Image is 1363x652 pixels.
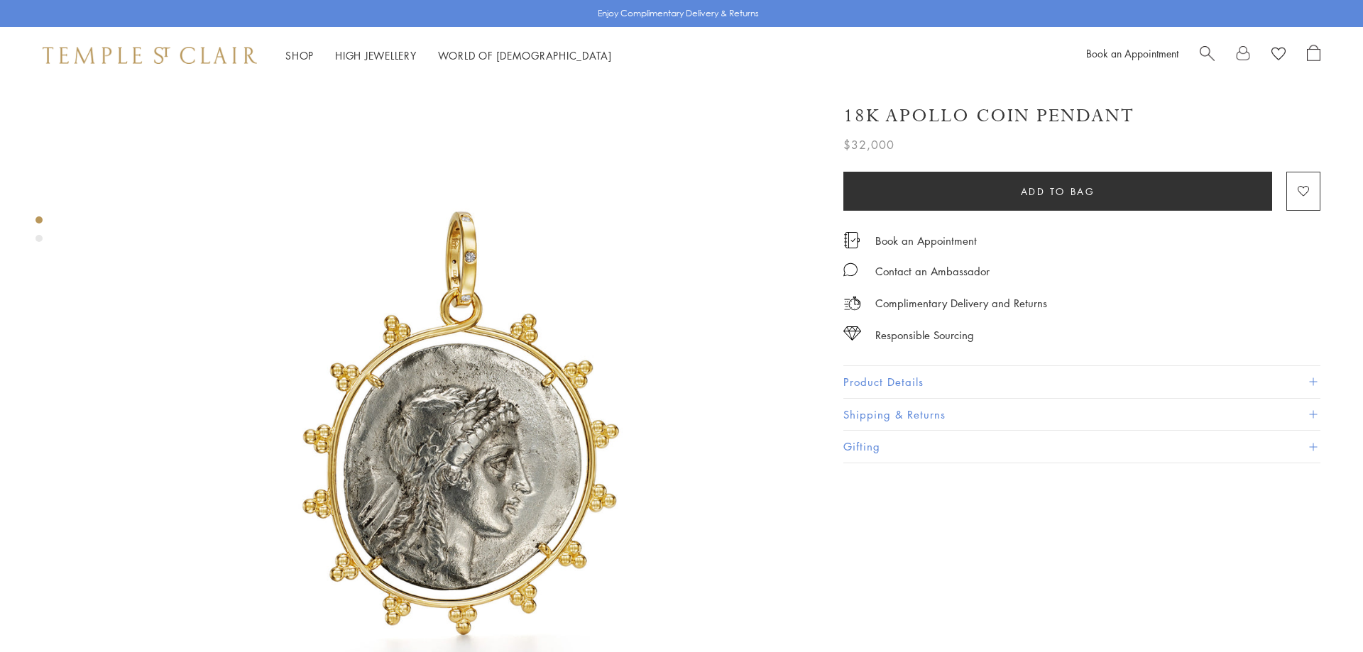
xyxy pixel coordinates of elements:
p: Enjoy Complimentary Delivery & Returns [598,6,759,21]
a: Book an Appointment [1086,46,1178,60]
button: Gifting [843,431,1320,463]
img: icon_delivery.svg [843,294,861,312]
a: World of [DEMOGRAPHIC_DATA]World of [DEMOGRAPHIC_DATA] [438,48,612,62]
img: Temple St. Clair [43,47,257,64]
div: Contact an Ambassador [875,263,990,280]
nav: Main navigation [285,47,612,65]
button: Add to bag [843,172,1272,211]
h1: 18K Apollo Coin Pendant [843,104,1134,128]
span: $32,000 [843,136,894,154]
a: High JewelleryHigh Jewellery [335,48,417,62]
img: icon_sourcing.svg [843,326,861,341]
a: Book an Appointment [875,233,977,248]
a: ShopShop [285,48,314,62]
div: Responsible Sourcing [875,326,974,344]
img: MessageIcon-01_2.svg [843,263,858,277]
span: Add to bag [1021,184,1095,199]
a: View Wishlist [1271,45,1286,66]
div: Product gallery navigation [35,213,43,253]
img: icon_appointment.svg [843,232,860,248]
a: Open Shopping Bag [1307,45,1320,66]
a: Search [1200,45,1215,66]
button: Product Details [843,366,1320,398]
iframe: Gorgias live chat messenger [1292,585,1349,638]
button: Shipping & Returns [843,399,1320,431]
p: Complimentary Delivery and Returns [875,294,1047,312]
